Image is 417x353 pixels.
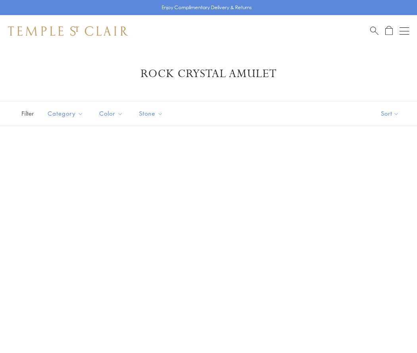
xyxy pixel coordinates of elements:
[93,105,129,122] button: Color
[95,109,129,118] span: Color
[363,101,417,126] button: Show sort by
[20,67,397,81] h1: Rock Crystal Amulet
[135,109,169,118] span: Stone
[8,26,128,36] img: Temple St. Clair
[400,26,409,36] button: Open navigation
[42,105,89,122] button: Category
[133,105,169,122] button: Stone
[44,109,89,118] span: Category
[370,26,378,36] a: Search
[385,26,393,36] a: Open Shopping Bag
[162,4,252,12] p: Enjoy Complimentary Delivery & Returns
